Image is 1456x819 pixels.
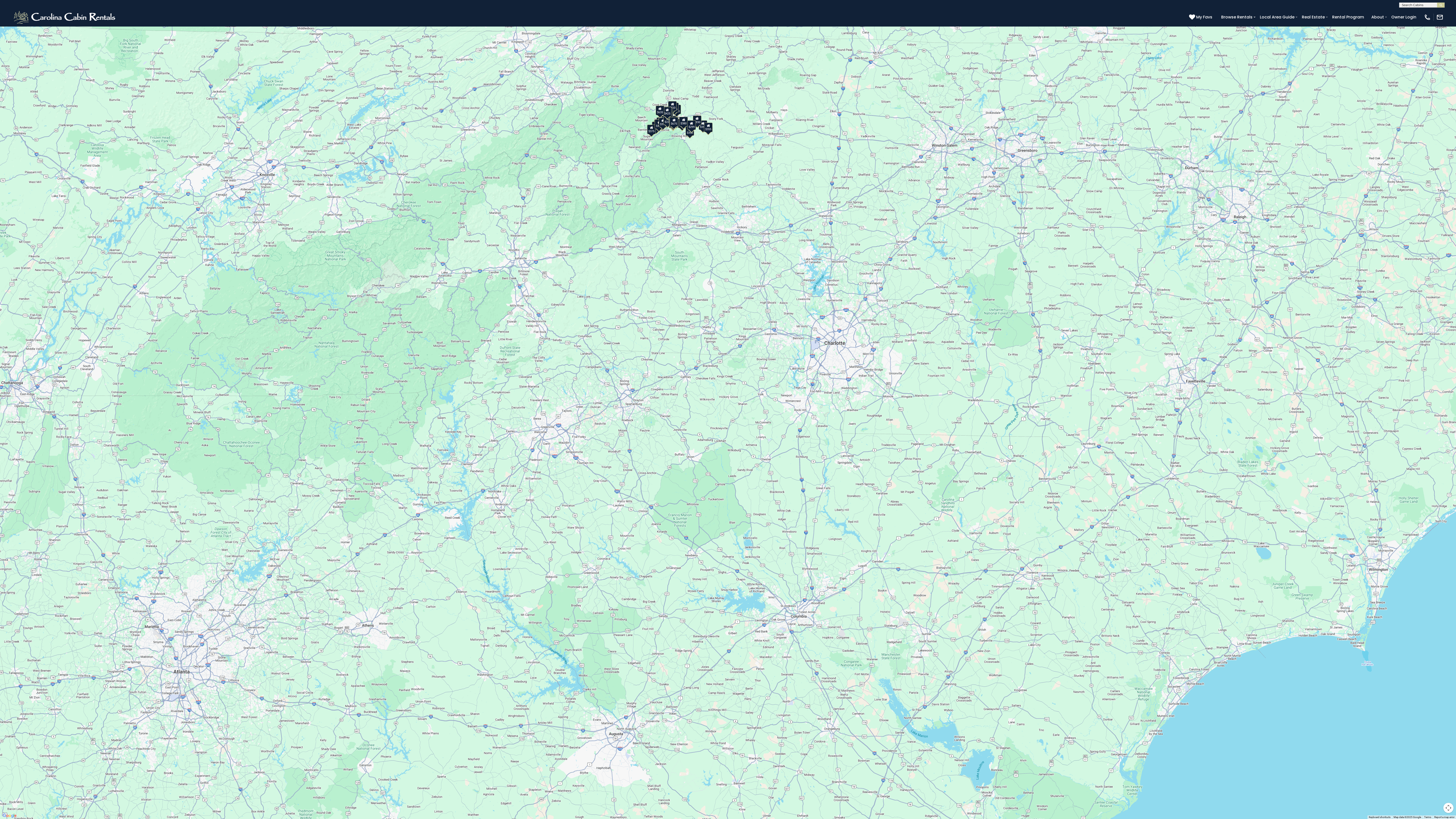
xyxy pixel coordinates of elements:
a: My Favs [1189,14,1214,20]
a: Owner Login [1389,13,1419,21]
img: phone-regular-white.png [1424,14,1431,21]
img: White-1-2.png [13,10,118,25]
img: mail-regular-white.png [1436,14,1443,21]
a: Rental Program [1330,13,1367,21]
a: About [1369,13,1386,21]
a: Browse Rentals [1219,13,1255,21]
a: Local Area Guide [1257,13,1297,21]
a: Real Estate [1299,13,1327,21]
span: My Favs [1196,14,1212,20]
